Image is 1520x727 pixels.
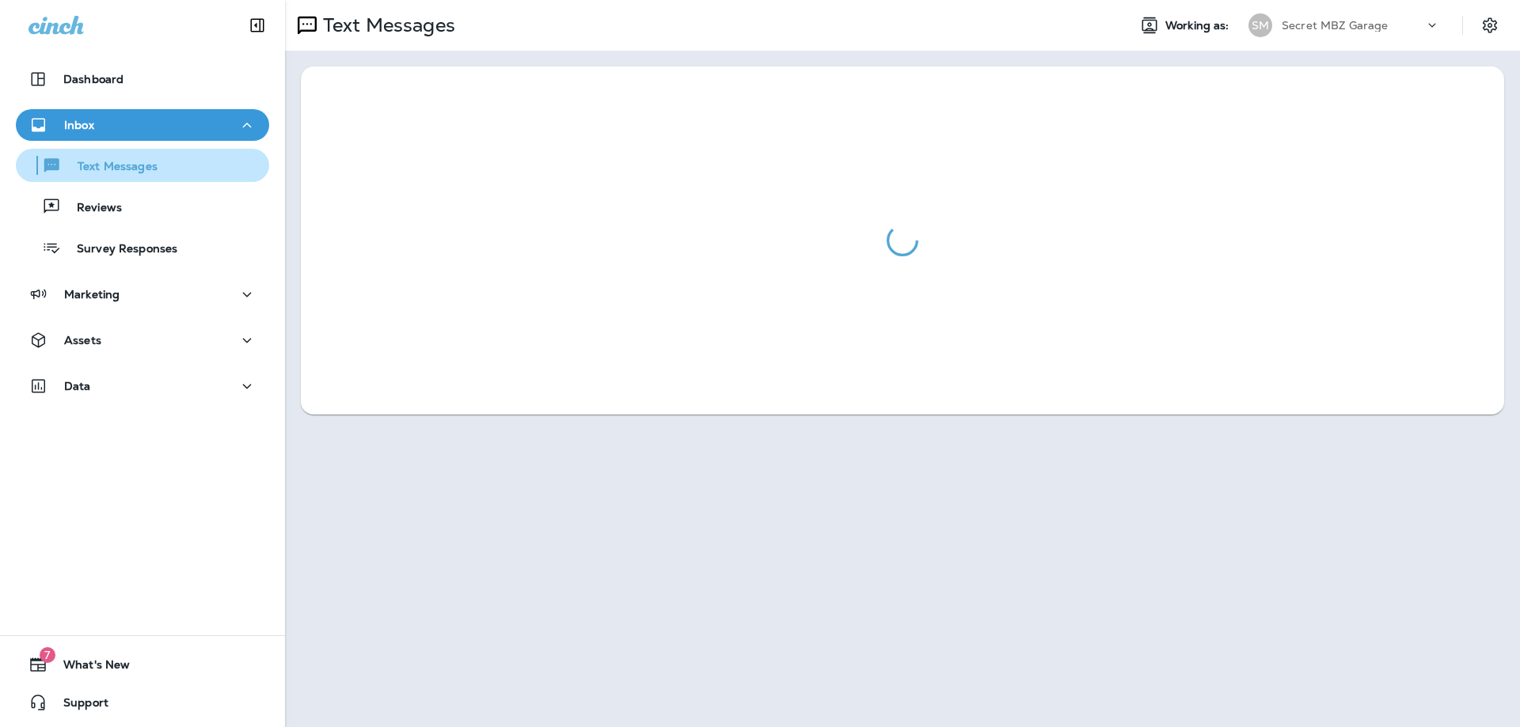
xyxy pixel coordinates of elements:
[62,160,158,175] p: Text Messages
[40,647,55,663] span: 7
[16,324,269,356] button: Assets
[64,288,120,301] p: Marketing
[47,696,108,715] span: Support
[16,278,269,310] button: Marketing
[64,119,94,131] p: Inbox
[64,380,91,392] p: Data
[1282,19,1388,32] p: Secret MBZ Garage
[317,13,455,37] p: Text Messages
[1476,11,1504,40] button: Settings
[47,658,130,677] span: What's New
[16,149,269,182] button: Text Messages
[16,109,269,141] button: Inbox
[16,63,269,95] button: Dashboard
[61,201,122,216] p: Reviews
[16,190,269,223] button: Reviews
[235,9,279,41] button: Collapse Sidebar
[1165,19,1233,32] span: Working as:
[16,370,269,402] button: Data
[61,242,177,257] p: Survey Responses
[63,73,123,85] p: Dashboard
[16,231,269,264] button: Survey Responses
[16,649,269,680] button: 7What's New
[16,687,269,718] button: Support
[1248,13,1272,37] div: SM
[64,334,101,346] p: Assets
